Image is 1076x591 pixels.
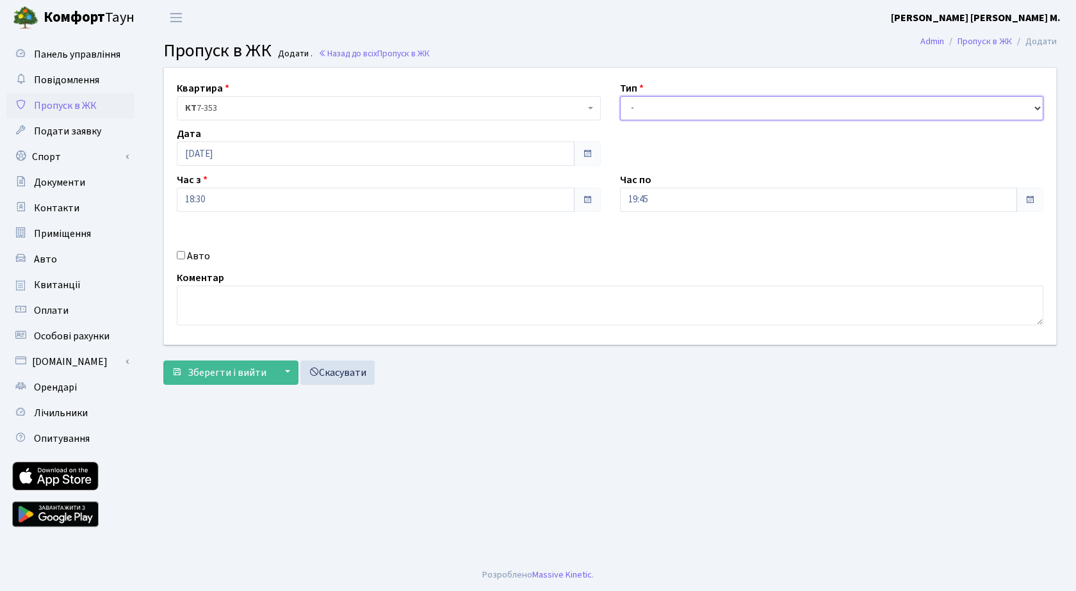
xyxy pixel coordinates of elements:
[163,360,275,385] button: Зберегти і вийти
[44,7,105,28] b: Комфорт
[6,195,134,221] a: Контакти
[6,118,134,144] a: Подати заявку
[185,102,197,115] b: КТ
[34,47,120,61] span: Панель управління
[6,170,134,195] a: Документи
[6,144,134,170] a: Спорт
[300,360,375,385] a: Скасувати
[188,366,266,380] span: Зберегти і вийти
[34,175,85,190] span: Документи
[34,329,110,343] span: Особові рахунки
[6,323,134,349] a: Особові рахунки
[6,426,134,451] a: Опитування
[44,7,134,29] span: Таун
[1012,35,1057,49] li: Додати
[6,298,134,323] a: Оплати
[6,67,134,93] a: Повідомлення
[177,172,208,188] label: Час з
[6,375,134,400] a: Орендарі
[891,11,1061,25] b: [PERSON_NAME] [PERSON_NAME] М.
[620,81,644,96] label: Тип
[13,5,38,31] img: logo.png
[34,124,101,138] span: Подати заявку
[177,81,229,96] label: Квартира
[34,252,57,266] span: Авто
[482,568,594,582] div: Розроблено .
[532,568,592,581] a: Massive Kinetic
[34,406,88,420] span: Лічильники
[275,49,313,60] small: Додати .
[6,349,134,375] a: [DOMAIN_NAME]
[160,7,192,28] button: Переключити навігацію
[163,38,272,63] span: Пропуск в ЖК
[6,272,134,298] a: Квитанції
[6,400,134,426] a: Лічильники
[34,201,79,215] span: Контакти
[6,42,134,67] a: Панель управління
[318,47,430,60] a: Назад до всіхПропуск в ЖК
[177,126,201,142] label: Дата
[34,73,99,87] span: Повідомлення
[6,247,134,272] a: Авто
[34,227,91,241] span: Приміщення
[177,270,224,286] label: Коментар
[6,221,134,247] a: Приміщення
[34,380,77,394] span: Орендарі
[34,304,69,318] span: Оплати
[6,93,134,118] a: Пропуск в ЖК
[920,35,944,48] a: Admin
[620,172,651,188] label: Час по
[891,10,1061,26] a: [PERSON_NAME] [PERSON_NAME] М.
[177,96,601,120] span: <b>КТ</b>&nbsp;&nbsp;&nbsp;&nbsp;7-353
[34,432,90,446] span: Опитування
[187,248,210,264] label: Авто
[185,102,585,115] span: <b>КТ</b>&nbsp;&nbsp;&nbsp;&nbsp;7-353
[958,35,1012,48] a: Пропуск в ЖК
[901,28,1076,55] nav: breadcrumb
[377,47,430,60] span: Пропуск в ЖК
[34,278,81,292] span: Квитанції
[34,99,97,113] span: Пропуск в ЖК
